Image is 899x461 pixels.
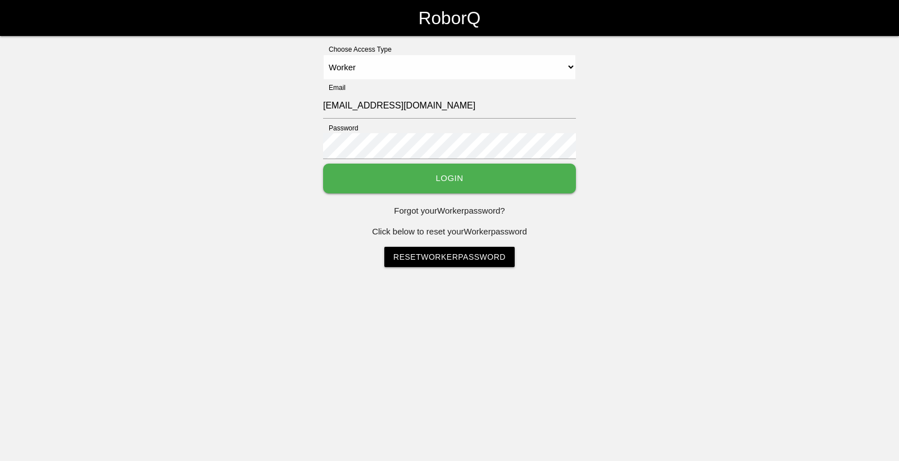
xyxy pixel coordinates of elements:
button: Login [323,164,576,193]
p: Forgot your Worker password? [323,205,576,218]
label: Email [323,83,346,93]
a: ResetWorkerPassword [384,247,515,267]
label: Password [323,123,358,133]
p: Click below to reset your Worker password [323,225,576,238]
label: Choose Access Type [323,44,392,55]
